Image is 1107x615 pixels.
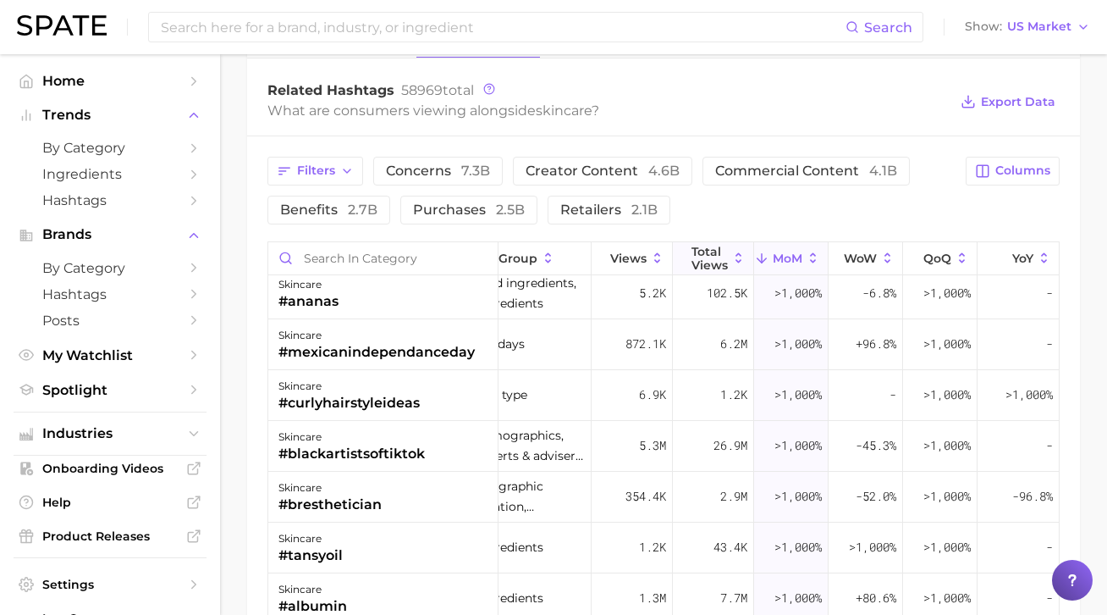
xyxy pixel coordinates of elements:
[14,342,207,368] a: My Watchlist
[625,486,666,507] span: 354.4k
[1046,537,1053,557] span: -
[401,82,443,98] span: 58969
[774,437,822,453] span: >1,000%
[639,537,666,557] span: 1.2k
[903,242,978,275] button: QoQ
[42,495,178,510] span: Help
[923,386,971,402] span: >1,000%
[461,163,490,179] span: 7.3b
[631,202,658,218] span: 2.1b
[14,68,207,94] a: Home
[1005,386,1053,402] span: >1,000%
[268,242,498,274] input: Search in category
[856,334,896,354] span: +96.8%
[773,252,802,265] span: MoM
[278,325,475,346] div: skincare
[862,283,896,303] span: -6.8%
[1046,588,1053,608] span: -
[981,95,1055,109] span: Export Data
[240,319,1059,370] button: skincare#mexicanindependancedayholidays872.1k6.2m>1,000%+96.8%>1,000%-
[720,588,747,608] span: 7.7m
[610,252,647,265] span: Views
[42,73,178,89] span: Home
[42,426,178,441] span: Industries
[14,377,207,403] a: Spotlight
[639,435,666,456] span: 5.3m
[14,524,207,549] a: Product Releases
[966,157,1060,186] button: Columns
[278,291,339,312] div: #ananas
[536,102,592,119] span: skincare
[592,242,673,275] button: Views
[560,203,658,217] span: retailers
[844,252,877,265] span: WoW
[14,281,207,307] a: Hashtags
[278,342,475,363] div: #mexicanindependanceday
[856,588,896,608] span: +80.6%
[1007,22,1071,31] span: US Market
[715,164,897,178] span: commercial content
[267,99,948,122] div: What are consumers viewing alongside ?
[267,82,394,98] span: Related Hashtags
[1046,435,1053,456] span: -
[774,285,822,301] span: >1,000%
[864,19,912,36] span: Search
[889,385,896,405] span: -
[829,242,903,275] button: WoW
[648,163,680,179] span: 4.6b
[278,546,343,566] div: #tansyoil
[1012,486,1053,507] span: -96.8%
[14,421,207,446] button: Industries
[849,539,896,555] span: >1,000%
[278,495,382,515] div: #bresthetician
[42,108,178,123] span: Trends
[856,486,896,507] span: -52.0%
[42,286,178,302] span: Hashtags
[42,166,178,182] span: Ingredients
[42,382,178,398] span: Spotlight
[476,537,543,557] span: ingredients
[713,435,747,456] span: 26.9m
[240,370,1059,421] button: skincare#curlyhairstyleideashair type6.9k1.2k>1,000%->1,000%>1,000%
[774,386,822,402] span: >1,000%
[713,537,747,557] span: 43.4k
[470,242,592,275] button: group
[978,242,1059,275] button: YoY
[278,427,425,447] div: skincare
[923,539,971,555] span: >1,000%
[961,16,1094,38] button: ShowUS Market
[267,157,363,186] button: Filters
[625,334,666,354] span: 872.1k
[14,255,207,281] a: by Category
[673,242,754,275] button: Total Views
[1046,283,1053,303] span: -
[240,523,1059,573] button: skincare#tansyoilingredients1.2k43.4k>1,000%>1,000%>1,000%-
[14,222,207,247] button: Brands
[413,203,525,217] span: purchases
[754,242,829,275] button: MoM
[965,22,1002,31] span: Show
[14,456,207,481] a: Onboarding Videos
[401,82,474,98] span: total
[278,529,343,549] div: skincare
[42,227,178,242] span: Brands
[42,461,178,476] span: Onboarding Videos
[639,588,666,608] span: 1.3m
[476,334,525,354] span: holidays
[691,245,728,272] span: Total Views
[476,273,585,313] span: food ingredients, ingredients
[348,202,377,218] span: 2.7b
[278,579,347,600] div: skincare
[14,490,207,515] a: Help
[14,102,207,128] button: Trends
[476,385,527,405] span: hair type
[856,435,896,456] span: -45.3%
[42,529,178,544] span: Product Releases
[280,203,377,217] span: benefits
[956,90,1060,114] button: Export Data
[923,335,971,352] span: >1,000%
[869,163,897,179] span: 4.1b
[42,260,178,276] span: by Category
[17,15,107,36] img: SPATE
[923,252,951,265] span: QoQ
